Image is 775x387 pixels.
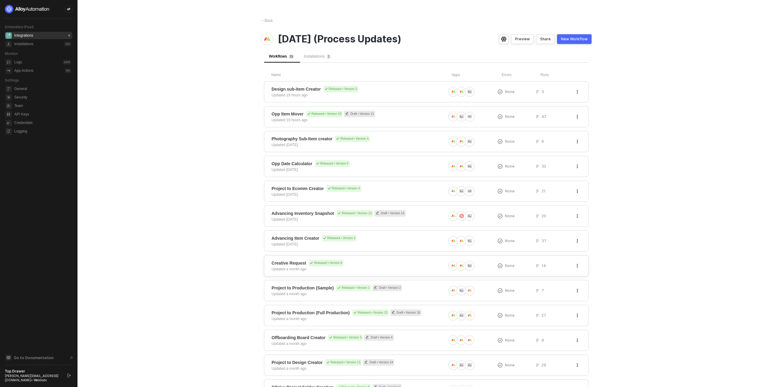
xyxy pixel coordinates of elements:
[324,86,358,92] div: Released • Version 3
[272,217,298,222] div: Updated [DATE]
[542,139,544,144] span: 6
[5,374,62,382] div: [PERSON_NAME][EMAIL_ADDRESS][DOMAIN_NAME] • WebGods
[451,214,456,218] img: icon
[542,164,546,169] span: 32
[261,18,265,23] span: ←
[14,42,33,47] div: Installations
[65,68,71,73] div: 0 %
[498,164,503,169] span: icon-exclamation
[498,313,503,318] span: icon-exclamation
[451,164,456,168] img: icon
[459,164,464,168] img: icon
[459,363,464,367] img: icon
[272,136,332,142] span: Photography Sub-Item creator
[467,89,472,94] img: icon
[451,263,456,268] img: icon
[542,362,546,368] span: 29
[322,235,357,242] div: Released • Version 2
[14,355,54,360] span: Go to Documentation
[5,355,12,361] span: documentation
[505,338,515,343] span: None
[272,111,304,117] span: Opp Item Mover
[452,72,502,78] div: Apps
[498,139,503,144] span: icon-exclamation
[272,86,321,92] span: Design sub-item Creator
[505,238,515,243] span: None
[5,32,12,39] span: integrations
[467,313,472,318] img: icon
[14,33,33,38] div: Integrations
[272,161,312,167] span: Opp Date Calculator
[336,285,371,291] div: Released • Version 1
[505,313,515,318] span: None
[451,89,456,94] img: icon
[467,288,472,293] img: icon
[328,55,330,58] span: 1
[64,42,71,46] div: 210
[14,102,71,109] span: Team
[467,139,472,144] img: icon
[352,309,389,316] div: Released • Version 15
[540,72,581,78] div: Runs
[5,51,18,56] span: Monitor
[451,139,456,144] img: icon
[536,140,539,143] span: icon-list
[272,341,306,346] div: Updated a month ago
[14,68,33,73] div: App Actions
[542,313,546,318] span: 27
[451,288,456,293] img: icon
[467,338,472,342] img: icon
[272,316,306,322] div: Updated a month ago
[542,288,544,293] span: 7
[67,7,71,11] span: icon-swap
[498,214,503,219] span: icon-exclamation
[272,92,308,98] div: Updated 19 hours ago
[459,189,464,193] img: icon
[14,85,71,92] span: General
[5,5,72,13] a: logo
[272,291,306,297] div: Updated a month ago
[536,239,539,243] span: icon-list
[498,114,503,119] span: icon-exclamation
[363,359,394,366] div: Draft • Version 14
[542,238,546,243] span: 37
[272,266,306,272] div: Updated a month ago
[272,366,306,371] div: Updated a month ago
[5,5,50,13] img: logo
[328,334,363,341] div: Released • Version 3
[272,210,334,216] span: Advancing Inventory Snapshot
[498,89,503,94] span: icon-exclamation
[272,185,324,192] span: Project to Ecomm Creator
[542,114,546,119] span: 42
[325,359,362,366] div: Released • Version 13
[390,309,421,316] div: Draft • Version 16
[502,72,540,78] div: Errors
[5,103,12,109] span: team
[459,214,464,218] img: icon
[272,310,350,316] span: Project to Production (Full Production)
[505,213,515,219] span: None
[542,338,544,343] span: 9
[291,55,293,58] span: 5
[272,167,298,172] div: Updated [DATE]
[271,72,452,78] div: Name
[505,188,515,194] span: None
[459,89,464,94] img: icon
[505,263,515,268] span: None
[272,335,325,341] span: Offboarding Board Creator
[5,78,19,82] span: Settings
[498,189,503,194] span: icon-exclamation
[272,285,334,291] span: Project to Production (Sample)
[335,135,370,142] div: Released • Version 4
[326,54,331,59] sup: 1
[498,288,503,293] span: icon-exclamation
[14,119,71,126] span: Credentials
[272,235,319,241] span: Advancing Item Creator
[536,314,539,317] span: icon-list
[467,363,472,367] img: icon
[459,139,464,144] img: icon
[459,338,464,342] img: icon
[536,264,539,268] span: icon-list
[14,111,71,118] span: API Keys
[263,35,271,43] img: integration-icon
